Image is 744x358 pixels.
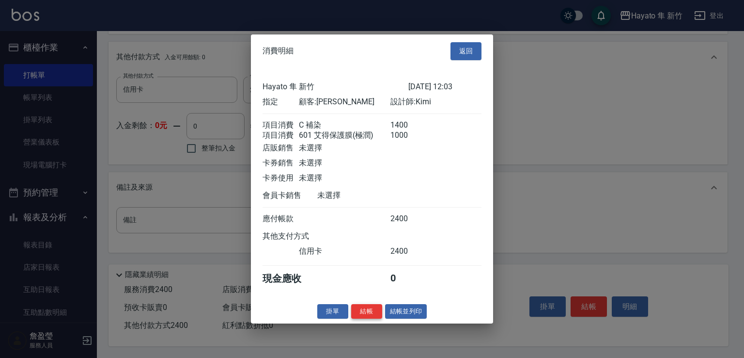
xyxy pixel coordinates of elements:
[299,120,390,130] div: C 補染
[299,173,390,183] div: 未選擇
[390,97,481,107] div: 設計師: Kimi
[299,158,390,168] div: 未選擇
[390,120,427,130] div: 1400
[317,304,348,319] button: 掛單
[263,81,408,92] div: Hayato 隼 新竹
[263,173,299,183] div: 卡券使用
[299,246,390,256] div: 信用卡
[390,272,427,285] div: 0
[450,42,481,60] button: 返回
[263,231,336,241] div: 其他支付方式
[263,158,299,168] div: 卡券銷售
[390,130,427,140] div: 1000
[390,213,427,224] div: 2400
[263,190,317,200] div: 會員卡銷售
[263,120,299,130] div: 項目消費
[299,97,390,107] div: 顧客: [PERSON_NAME]
[385,304,427,319] button: 結帳並列印
[317,190,408,200] div: 未選擇
[299,143,390,153] div: 未選擇
[299,130,390,140] div: 601 艾得保護膜(極潤)
[263,272,317,285] div: 現金應收
[408,81,481,92] div: [DATE] 12:03
[263,46,294,56] span: 消費明細
[263,97,299,107] div: 指定
[263,143,299,153] div: 店販銷售
[390,246,427,256] div: 2400
[351,304,382,319] button: 結帳
[263,213,299,224] div: 應付帳款
[263,130,299,140] div: 項目消費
